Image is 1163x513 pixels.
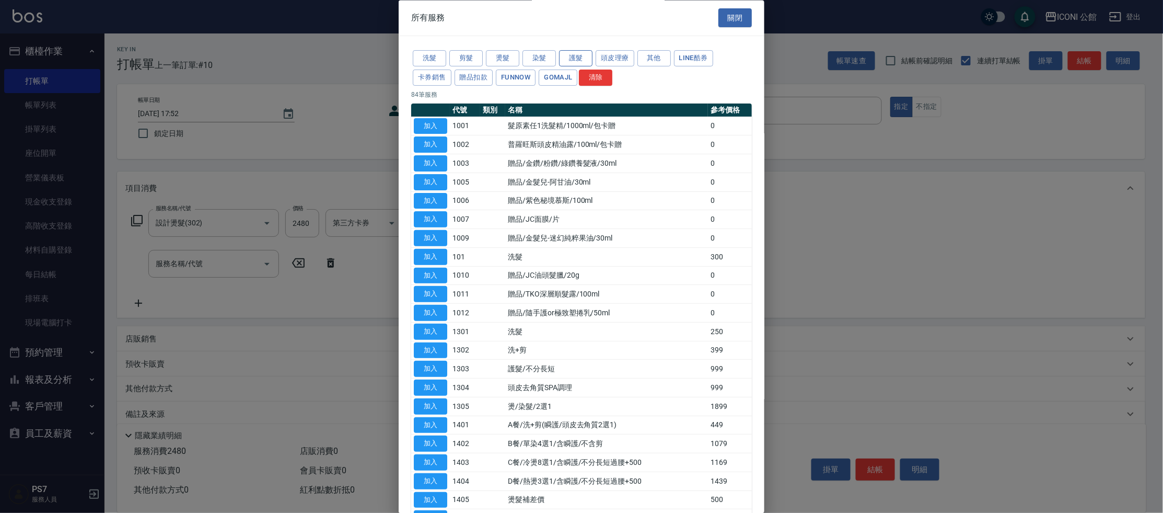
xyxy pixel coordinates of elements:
[596,51,634,67] button: 頭皮理療
[505,435,708,453] td: B餐/單染4選1/含瞬護/不含剪
[450,267,480,286] td: 1010
[414,473,447,489] button: 加入
[708,397,752,416] td: 1899
[414,305,447,322] button: 加入
[480,104,505,117] th: 類別
[450,491,480,510] td: 1405
[505,341,708,360] td: 洗+剪
[505,397,708,416] td: 燙/染髮/2選1
[579,70,612,86] button: 清除
[414,455,447,471] button: 加入
[505,154,708,173] td: 贈品/金鑽/粉鑽/綠鑽養髮液/30ml
[450,117,480,136] td: 1001
[505,104,708,117] th: 名稱
[708,491,752,510] td: 500
[522,51,556,67] button: 染髮
[450,472,480,491] td: 1404
[708,117,752,136] td: 0
[708,472,752,491] td: 1439
[450,360,480,379] td: 1303
[414,212,447,228] button: 加入
[505,117,708,136] td: 髮原素任1洗髮精/1000ml/包卡贈
[505,453,708,472] td: C餐/冷燙8選1/含瞬護/不分長短過腰+500
[414,361,447,378] button: 加入
[450,341,480,360] td: 1302
[505,491,708,510] td: 燙髮補差價
[708,229,752,248] td: 0
[414,380,447,396] button: 加入
[505,416,708,435] td: A餐/洗+剪(瞬護/頭皮去角質2選1)
[708,173,752,192] td: 0
[708,248,752,267] td: 300
[414,343,447,359] button: 加入
[455,70,493,86] button: 贈品扣款
[708,104,752,117] th: 參考價格
[708,210,752,229] td: 0
[708,379,752,397] td: 999
[708,360,752,379] td: 999
[505,379,708,397] td: 頭皮去角質SPA調理
[414,324,447,340] button: 加入
[496,70,536,86] button: FUNNOW
[674,51,713,67] button: LINE酷券
[708,154,752,173] td: 0
[450,210,480,229] td: 1007
[708,135,752,154] td: 0
[505,323,708,341] td: 洗髮
[718,8,752,28] button: 關閉
[708,192,752,211] td: 0
[505,267,708,286] td: 贈品/JC油頭髮臘/20g
[708,435,752,453] td: 1079
[450,304,480,323] td: 1012
[450,397,480,416] td: 1305
[450,248,480,267] td: 101
[505,173,708,192] td: 贈品/金髮兒-阿甘油/30ml
[559,51,592,67] button: 護髮
[414,417,447,434] button: 加入
[505,192,708,211] td: 贈品/紫色秘境慕斯/100ml
[505,304,708,323] td: 贈品/隨手護or極致塑捲乳/50ml
[450,323,480,341] td: 1301
[414,249,447,265] button: 加入
[414,156,447,172] button: 加入
[414,137,447,153] button: 加入
[413,51,446,67] button: 洗髮
[539,70,577,86] button: GOMAJL
[505,229,708,248] td: 贈品/金髮兒-迷幻純粹果油/30ml
[413,70,451,86] button: 卡券銷售
[450,229,480,248] td: 1009
[505,210,708,229] td: 贈品/JC面膜/片
[486,51,519,67] button: 燙髮
[450,154,480,173] td: 1003
[708,267,752,286] td: 0
[414,398,447,415] button: 加入
[414,492,447,508] button: 加入
[414,118,447,134] button: 加入
[505,360,708,379] td: 護髮/不分長短
[450,135,480,154] td: 1002
[411,13,445,23] span: 所有服務
[505,285,708,304] td: 贈品/TKO深層順髮露/100ml
[450,192,480,211] td: 1006
[637,51,671,67] button: 其他
[450,435,480,453] td: 1402
[449,51,483,67] button: 剪髮
[414,436,447,452] button: 加入
[450,104,480,117] th: 代號
[708,453,752,472] td: 1169
[450,173,480,192] td: 1005
[450,416,480,435] td: 1401
[414,193,447,209] button: 加入
[411,90,752,99] p: 84 筆服務
[450,379,480,397] td: 1304
[708,323,752,341] td: 250
[414,268,447,284] button: 加入
[450,285,480,304] td: 1011
[505,248,708,267] td: 洗髮
[450,453,480,472] td: 1403
[708,341,752,360] td: 399
[505,472,708,491] td: D餐/熱燙3選1/含瞬護/不分長短過腰+500
[414,287,447,303] button: 加入
[708,285,752,304] td: 0
[414,231,447,247] button: 加入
